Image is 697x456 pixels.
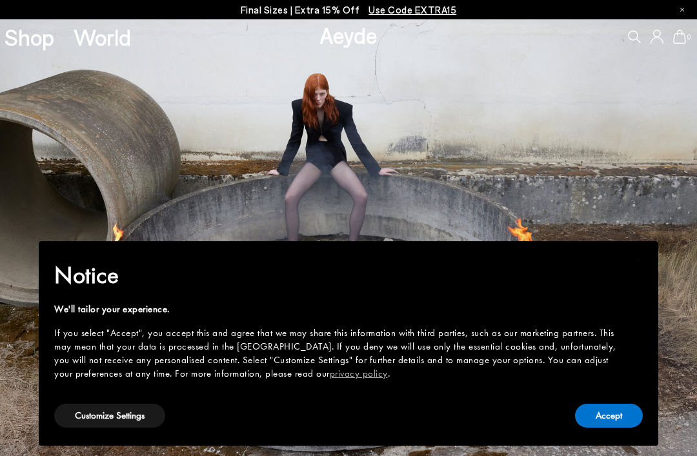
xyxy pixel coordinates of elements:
[330,367,388,380] a: privacy policy
[54,259,622,292] h2: Notice
[54,404,165,428] button: Customize Settings
[622,245,653,276] button: Close this notice
[634,250,642,270] span: ×
[54,302,622,316] div: We'll tailor your experience.
[54,326,622,381] div: If you select "Accept", you accept this and agree that we may share this information with third p...
[575,404,643,428] button: Accept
